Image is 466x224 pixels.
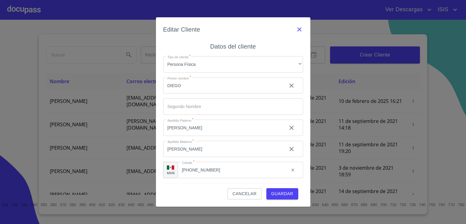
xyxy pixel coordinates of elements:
[284,142,299,156] button: clear input
[228,188,261,199] button: Cancelar
[232,190,256,198] span: Cancelar
[210,42,256,51] h6: Datos del cliente
[287,164,299,176] button: clear input
[163,56,303,73] div: Persona Física
[284,78,299,93] button: clear input
[167,165,174,170] img: R93DlvwvvjP9fbrDwZeCRYBHk45OWMq+AAOlFVsxT89f82nwPLnD58IP7+ANJEaWYhP0Tx8kkA0WlQMPQsAAgwAOmBj20AXj6...
[284,120,299,135] button: clear input
[266,188,298,199] button: Guardar
[163,25,200,34] h6: Editar Cliente
[271,190,293,198] span: Guardar
[167,171,175,175] p: MXN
